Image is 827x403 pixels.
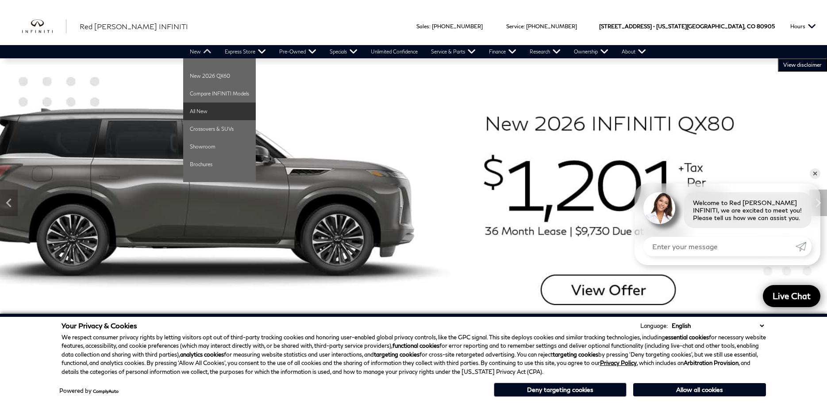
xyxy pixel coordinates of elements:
[763,285,820,307] a: Live Chat
[523,23,525,30] span: :
[374,351,419,358] strong: targeting cookies
[183,138,256,156] a: Showroom
[432,23,483,30] a: [PHONE_NUMBER]
[323,45,364,58] a: Specials
[416,23,429,30] span: Sales
[62,333,766,376] p: We respect consumer privacy rights by letting visitors opt out of third-party tracking cookies an...
[183,85,256,103] a: Compare INFINITI Models
[665,334,709,341] strong: essential cookies
[364,45,424,58] a: Unlimited Confidence
[424,45,482,58] a: Service & Parts
[643,237,796,256] input: Enter your message
[669,321,766,330] select: Language Select
[567,45,615,58] a: Ownership
[526,23,577,30] a: [PHONE_NUMBER]
[643,192,675,224] img: Agent profile photo
[599,8,655,45] span: [STREET_ADDRESS] •
[482,45,523,58] a: Finance
[180,351,224,358] strong: analytics cookies
[656,8,746,45] span: [US_STATE][GEOGRAPHIC_DATA],
[429,23,431,30] span: :
[62,321,137,330] span: Your Privacy & Cookies
[273,45,323,58] a: Pre-Owned
[183,103,256,120] a: All New
[615,45,653,58] a: About
[633,383,766,396] button: Allow all cookies
[684,192,812,228] div: Welcome to Red [PERSON_NAME] INFINITI, we are excited to meet you! Please tell us how we can assi...
[768,290,815,301] span: Live Chat
[757,8,775,45] span: 80905
[553,351,598,358] strong: targeting cookies
[22,19,66,34] a: infiniti
[747,8,755,45] span: CO
[640,323,668,329] div: Language:
[80,22,188,30] span: Red [PERSON_NAME] INFINITI
[684,359,739,366] strong: Arbitration Provision
[218,45,273,58] a: Express Store
[600,359,637,366] a: Privacy Policy
[93,388,119,394] a: ComplyAuto
[22,19,66,34] img: INFINITI
[783,61,822,68] span: VIEW DISCLAIMER
[494,383,627,397] button: Deny targeting cookies
[183,156,256,173] a: Brochures
[523,45,567,58] a: Research
[506,23,523,30] span: Service
[183,45,218,58] a: New
[80,21,188,32] a: Red [PERSON_NAME] INFINITI
[778,58,827,72] button: VIEW DISCLAIMER
[59,388,119,394] div: Powered by
[183,45,653,58] nav: Main Navigation
[183,67,256,85] a: New 2026 QX60
[796,237,812,256] a: Submit
[786,8,820,45] button: Open the hours dropdown
[599,23,775,30] a: [STREET_ADDRESS] • [US_STATE][GEOGRAPHIC_DATA], CO 80905
[392,342,439,349] strong: functional cookies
